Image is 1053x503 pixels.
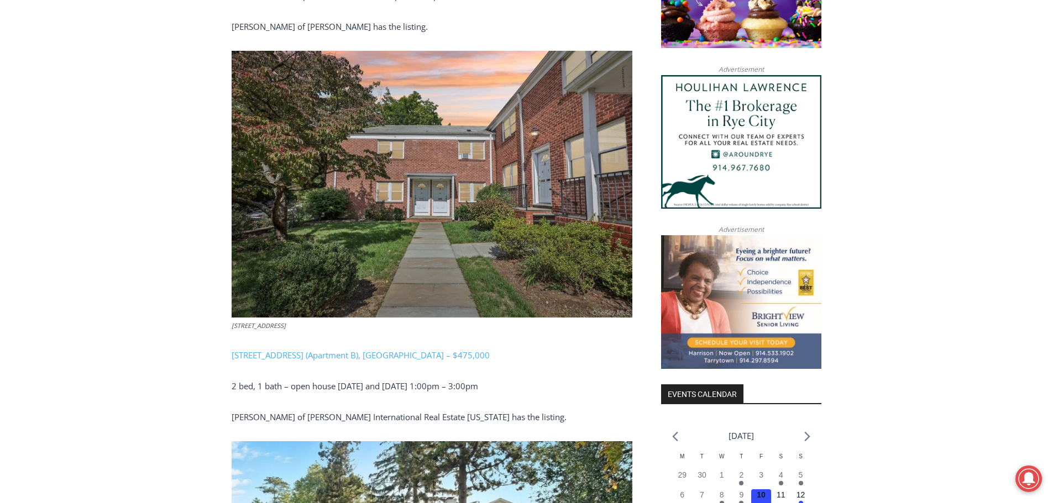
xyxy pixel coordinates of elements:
[732,452,752,469] div: Thursday
[739,490,743,499] time: 9
[771,469,791,489] button: 4 Has events
[680,453,684,459] span: M
[700,453,704,459] span: T
[739,470,743,479] time: 2
[289,110,512,135] span: Intern @ [DOMAIN_NAME]
[791,469,811,489] button: 5 Has events
[700,490,704,499] time: 7
[751,469,771,489] button: 3
[779,453,783,459] span: S
[732,469,752,489] button: 2 Has events
[712,469,732,489] button: 1
[720,490,724,499] time: 8
[739,481,743,485] em: Has events
[116,104,121,115] div: 6
[759,470,763,479] time: 3
[729,428,754,443] li: [DATE]
[791,452,811,469] div: Sunday
[757,490,766,499] time: 10
[672,452,692,469] div: Monday
[740,453,743,459] span: T
[266,107,536,137] a: Intern @ [DOMAIN_NAME]
[232,51,632,317] img: 24 Wappanocca Ave (Apartment B), Rye
[9,111,142,136] h4: [PERSON_NAME] Read Sanctuary Fall Fest: [DATE]
[708,64,775,75] span: Advertisement
[720,470,724,479] time: 1
[712,452,732,469] div: Wednesday
[692,452,712,469] div: Tuesday
[232,379,632,393] p: 2 bed, 1 bath – open house [DATE] and [DATE] 1:00pm – 3:00pm
[678,470,687,479] time: 29
[279,1,522,107] div: "We would have speakers with experience in local journalism speak to us about their experiences a...
[129,104,134,115] div: 6
[232,20,632,33] p: [PERSON_NAME] of [PERSON_NAME] has the listing.
[719,453,724,459] span: W
[661,384,743,403] h2: Events Calendar
[779,481,783,485] em: Has events
[661,235,821,369] img: Brightview Senior Living
[804,431,810,442] a: Next month
[692,469,712,489] button: 30
[116,31,154,102] div: Two by Two Animal Haven & The Nature Company: The Wild World of Animals
[1,110,160,137] a: [PERSON_NAME] Read Sanctuary Fall Fest: [DATE]
[232,410,632,423] p: [PERSON_NAME] of [PERSON_NAME] International Real Estate [US_STATE] has the listing.
[799,470,803,479] time: 5
[232,321,632,331] figcaption: [STREET_ADDRESS]
[698,470,706,479] time: 30
[751,452,771,469] div: Friday
[708,224,775,235] span: Advertisement
[799,453,803,459] span: S
[779,470,783,479] time: 4
[759,453,763,459] span: F
[123,104,126,115] div: /
[771,452,791,469] div: Saturday
[661,75,821,209] img: Houlihan Lawrence The #1 Brokerage in Rye City
[672,431,678,442] a: Previous month
[777,490,785,499] time: 11
[232,350,490,361] a: [STREET_ADDRESS] (Apartment B), [GEOGRAPHIC_DATA] – $475,000
[672,469,692,489] button: 29
[797,490,805,499] time: 12
[680,490,684,499] time: 6
[799,481,803,485] em: Has events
